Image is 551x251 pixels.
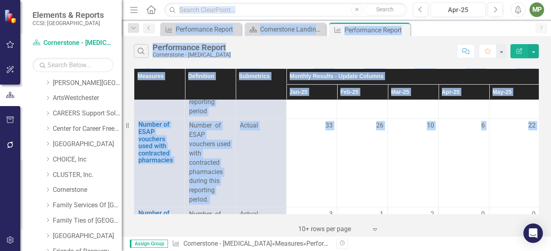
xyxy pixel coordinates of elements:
span: 3 [329,210,333,219]
td: Double-Click to Edit [489,119,540,207]
div: Performance Report [153,43,231,52]
a: Cornerstone - [MEDICAL_DATA] [32,38,114,48]
a: CAREERS Support Solutions [53,109,122,118]
input: Search Below... [32,58,114,72]
div: Cornerstone Landing Page [260,24,324,34]
td: Double-Click to Edit [337,119,388,207]
div: Performance Report [306,240,364,247]
span: Elements & Reports [32,10,104,20]
span: 10 [427,121,434,130]
span: Search [376,6,394,13]
td: Double-Click to Edit [185,119,236,207]
a: [PERSON_NAME][GEOGRAPHIC_DATA] [53,79,122,88]
a: Center for Career Freedom [53,124,122,134]
a: CLUSTER, Inc. [53,170,122,180]
small: CCSI: [GEOGRAPHIC_DATA] [32,20,104,26]
a: CHOICE, Inc [53,155,122,164]
a: Performance Report [162,24,239,34]
img: ClearPoint Strategy [4,9,18,23]
input: Search ClearPoint... [164,3,407,17]
span: Actual [240,121,282,130]
span: 2 [430,210,434,219]
div: Open Intercom Messenger [523,223,543,243]
a: Cornerstone [53,185,122,195]
button: Search [364,4,405,15]
td: Double-Click to Edit [388,119,439,207]
button: MP [529,2,544,17]
div: Apr-25 [433,5,483,15]
a: Measures [275,240,303,247]
span: Actual [240,210,282,219]
div: » » [172,239,330,249]
span: 6 [481,121,485,130]
span: 0 [481,210,485,219]
td: Double-Click to Edit [236,119,286,207]
span: 26 [376,121,383,130]
div: Performance Report [344,25,408,35]
button: Apr-25 [430,2,486,17]
a: Cornerstone - [MEDICAL_DATA] [183,240,272,247]
span: 0 [532,210,536,219]
a: Number of ESAP vouchers used with contracted pharmacies [138,121,181,164]
span: 22 [528,121,536,130]
div: Performance Report [176,24,239,34]
p: Number of ESAP vouchers used with contracted pharmacies during this reporting period. [189,121,231,204]
a: ArtsWestchester [53,94,122,103]
a: Family Services Of [GEOGRAPHIC_DATA], Inc. [53,201,122,210]
span: Assign Group [130,240,168,248]
a: Cornerstone Landing Page [247,24,324,34]
a: [GEOGRAPHIC_DATA] [53,140,122,149]
div: Cornerstone - [MEDICAL_DATA] [153,52,231,58]
td: Double-Click to Edit [286,119,337,207]
td: Double-Click to Edit Right Click for Context Menu [134,119,185,207]
a: Family Ties of [GEOGRAPHIC_DATA], Inc. [53,216,122,225]
td: Double-Click to Edit [439,119,489,207]
span: 1 [380,210,383,219]
span: 33 [325,121,333,130]
a: [GEOGRAPHIC_DATA] [53,232,122,241]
